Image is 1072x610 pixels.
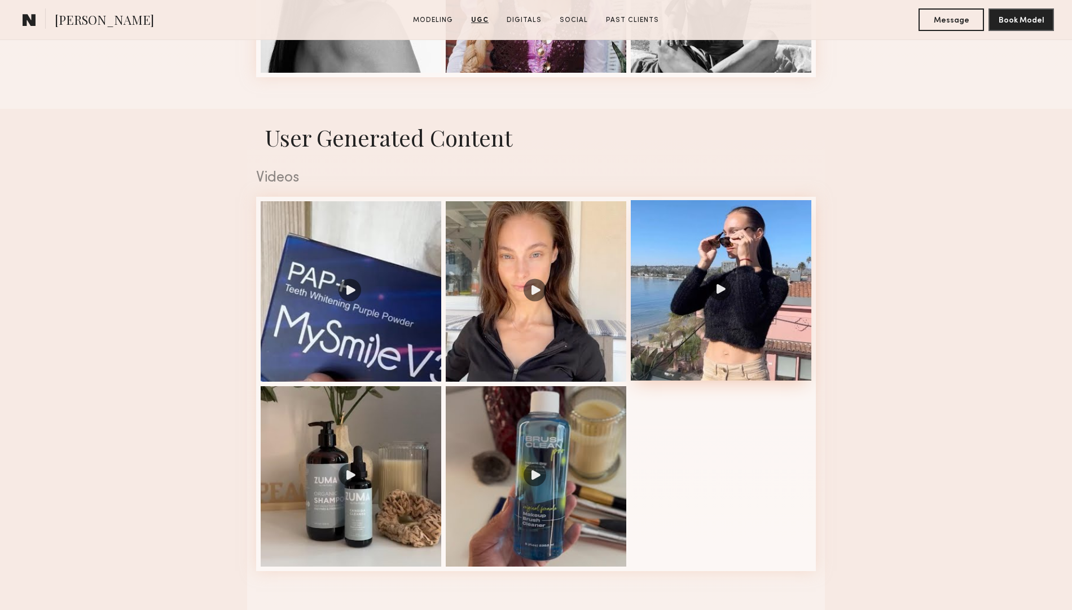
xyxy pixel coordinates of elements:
a: Digitals [502,15,546,25]
h1: User Generated Content [247,122,825,152]
a: Past Clients [601,15,664,25]
a: Modeling [408,15,458,25]
span: [PERSON_NAME] [55,11,154,31]
a: UGC [467,15,493,25]
a: Book Model [988,15,1054,24]
button: Book Model [988,8,1054,31]
button: Message [919,8,984,31]
a: Social [555,15,592,25]
div: Videos [256,171,816,185]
